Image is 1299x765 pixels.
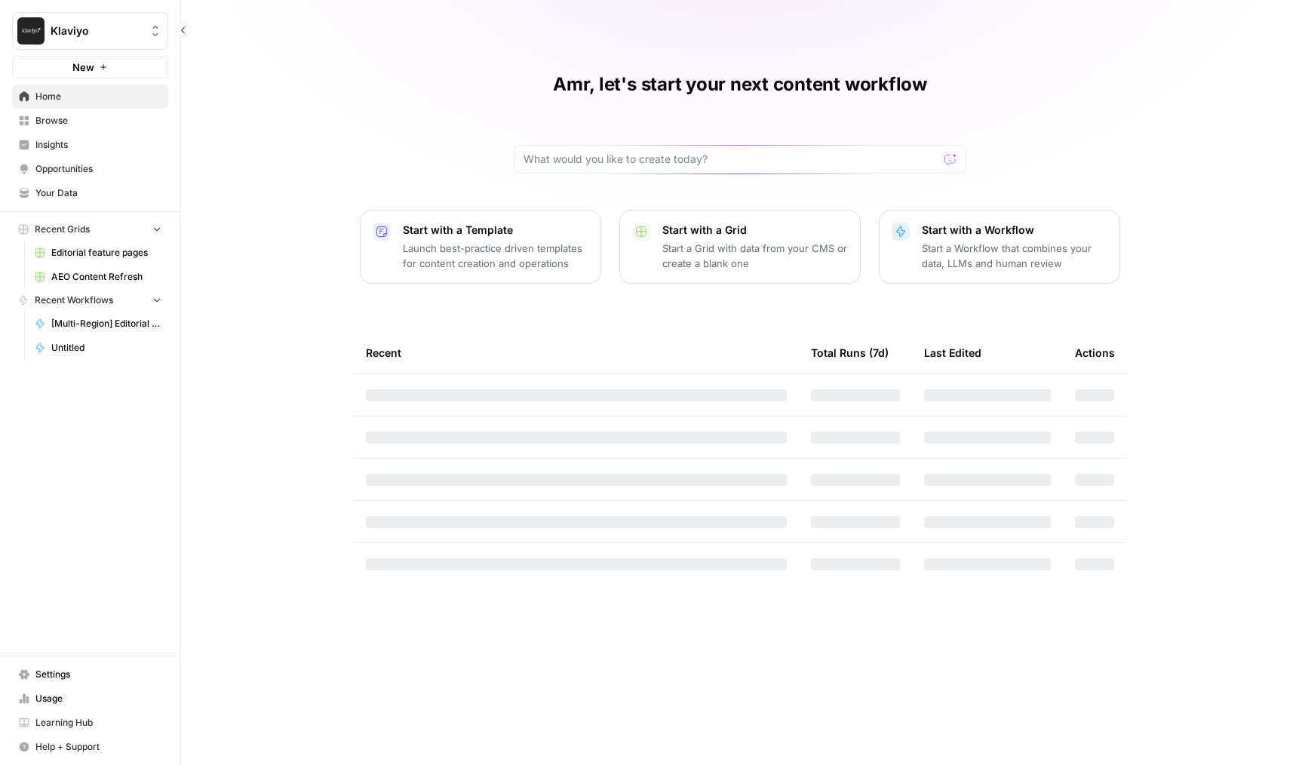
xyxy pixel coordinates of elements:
[662,241,848,271] p: Start a Grid with data from your CMS or create a blank one
[51,23,142,38] span: Klaviyo
[12,181,168,205] a: Your Data
[51,317,161,330] span: [Multi-Region] Editorial feature page
[1075,332,1115,373] div: Actions
[403,241,588,271] p: Launch best-practice driven templates for content creation and operations
[35,162,161,176] span: Opportunities
[879,210,1120,284] button: Start with a WorkflowStart a Workflow that combines your data, LLMs and human review
[17,17,45,45] img: Klaviyo Logo
[662,223,848,238] p: Start with a Grid
[35,740,161,754] span: Help + Support
[35,223,90,236] span: Recent Grids
[28,336,168,360] a: Untitled
[35,114,161,127] span: Browse
[35,138,161,152] span: Insights
[12,735,168,759] button: Help + Support
[12,133,168,157] a: Insights
[12,711,168,735] a: Learning Hub
[51,341,161,355] span: Untitled
[922,241,1107,271] p: Start a Workflow that combines your data, LLMs and human review
[12,109,168,133] a: Browse
[12,218,168,241] button: Recent Grids
[924,332,981,373] div: Last Edited
[35,692,161,705] span: Usage
[366,332,787,373] div: Recent
[12,687,168,711] a: Usage
[35,716,161,730] span: Learning Hub
[12,84,168,109] a: Home
[35,90,161,103] span: Home
[811,332,889,373] div: Total Runs (7d)
[51,270,161,284] span: AEO Content Refresh
[360,210,601,284] button: Start with a TemplateLaunch best-practice driven templates for content creation and operations
[553,72,927,97] h1: Amr, let's start your next content workflow
[524,152,938,167] input: What would you like to create today?
[28,312,168,336] a: [Multi-Region] Editorial feature page
[72,60,94,75] span: New
[403,223,588,238] p: Start with a Template
[12,289,168,312] button: Recent Workflows
[12,56,168,78] button: New
[28,241,168,265] a: Editorial feature pages
[35,186,161,200] span: Your Data
[922,223,1107,238] p: Start with a Workflow
[12,12,168,50] button: Workspace: Klaviyo
[12,662,168,687] a: Settings
[35,668,161,681] span: Settings
[619,210,861,284] button: Start with a GridStart a Grid with data from your CMS or create a blank one
[51,246,161,260] span: Editorial feature pages
[35,293,113,307] span: Recent Workflows
[12,157,168,181] a: Opportunities
[28,265,168,289] a: AEO Content Refresh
